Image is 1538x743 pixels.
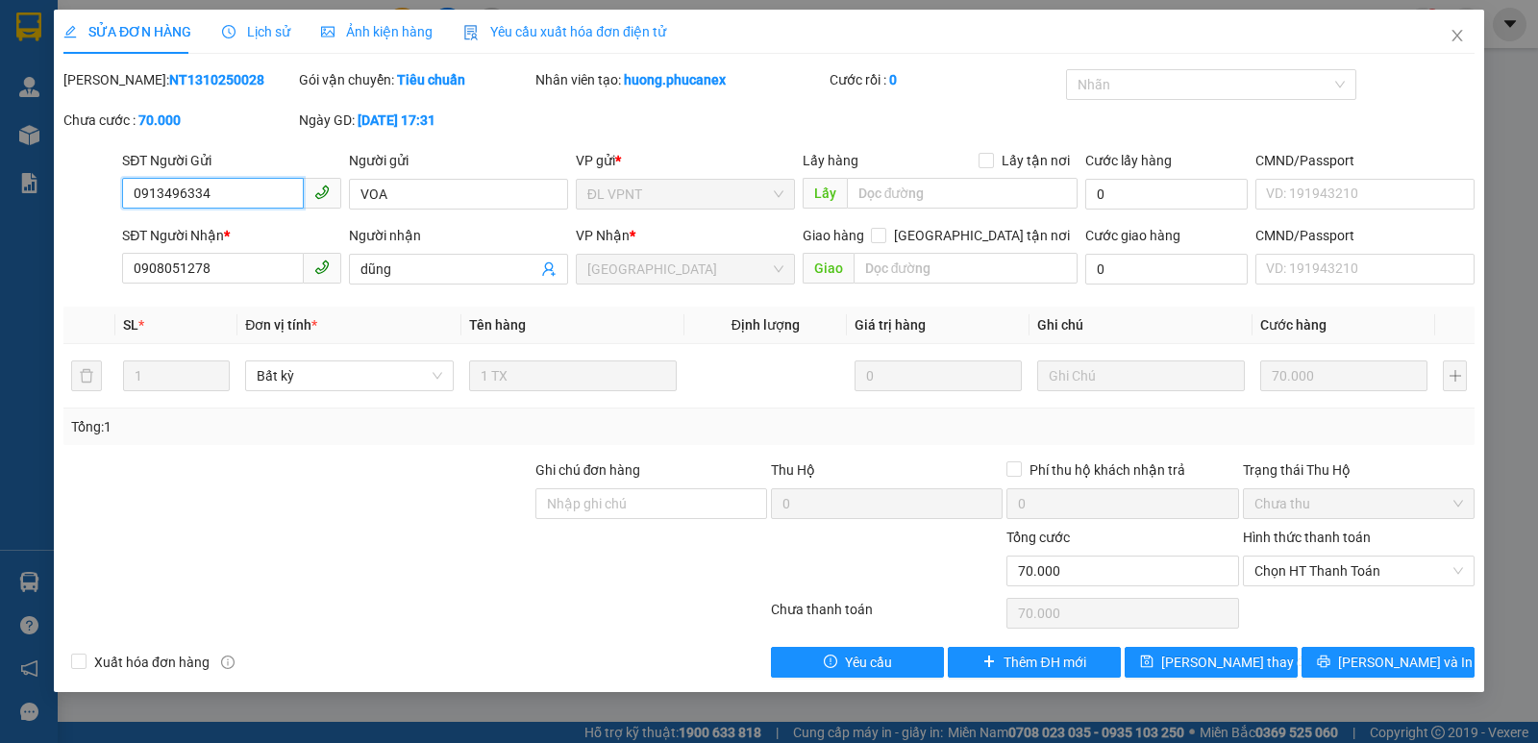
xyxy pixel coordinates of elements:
span: picture [321,25,335,38]
div: SĐT Người Gửi [122,150,341,171]
input: 0 [855,360,1022,391]
span: ĐL Quận 5 [587,255,783,284]
span: VP Nhận [576,228,630,243]
button: plus [1443,360,1467,391]
span: plus [982,655,996,670]
span: Cước hàng [1260,317,1327,333]
input: Dọc đường [854,253,1079,284]
input: 0 [1260,360,1427,391]
span: Yêu cầu [845,652,892,673]
button: save[PERSON_NAME] thay đổi [1125,647,1298,678]
div: Chưa cước : [63,110,295,131]
b: 0 [889,72,897,87]
span: Giao [803,253,854,284]
b: 70.000 [138,112,181,128]
span: Đơn vị tính [245,317,317,333]
span: Chọn HT Thanh Toán [1254,557,1463,585]
b: NT1310250028 [169,72,264,87]
li: (c) 2017 [161,91,264,115]
span: Giá trị hàng [855,317,926,333]
img: logo.jpg [209,24,255,70]
div: [PERSON_NAME]: [63,69,295,90]
span: SỬA ĐƠN HÀNG [63,24,191,39]
b: [DATE] 17:31 [358,112,435,128]
span: [GEOGRAPHIC_DATA] tận nơi [886,225,1078,246]
div: Chưa thanh toán [769,599,1005,632]
label: Cước lấy hàng [1085,153,1172,168]
th: Ghi chú [1029,307,1253,344]
span: Xuất hóa đơn hàng [87,652,217,673]
span: Phí thu hộ khách nhận trả [1022,459,1193,481]
span: Thêm ĐH mới [1004,652,1085,673]
span: save [1140,655,1153,670]
div: Ngày GD: [299,110,531,131]
span: Định lượng [732,317,800,333]
span: exclamation-circle [824,655,837,670]
span: Tên hàng [469,317,526,333]
input: Ghi Chú [1037,360,1245,391]
div: Người nhận [349,225,568,246]
span: Yêu cầu xuất hóa đơn điện tử [463,24,666,39]
span: Tổng cước [1006,530,1070,545]
div: Gói vận chuyển: [299,69,531,90]
div: Trạng thái Thu Hộ [1243,459,1475,481]
b: Gửi khách hàng [118,28,190,118]
span: SL [123,317,138,333]
button: printer[PERSON_NAME] và In [1302,647,1475,678]
label: Ghi chú đơn hàng [535,462,641,478]
span: edit [63,25,77,38]
span: [PERSON_NAME] thay đổi [1161,652,1315,673]
b: huong.phucanex [624,72,726,87]
img: icon [463,25,479,40]
button: Close [1430,10,1484,63]
span: Bất kỳ [257,361,441,390]
div: CMND/Passport [1255,225,1475,246]
span: Thu Hộ [771,462,815,478]
input: VD: Bàn, Ghế [469,360,677,391]
span: info-circle [221,656,235,669]
input: Cước giao hàng [1085,254,1248,285]
input: Ghi chú đơn hàng [535,488,767,519]
div: VP gửi [576,150,795,171]
span: clock-circle [222,25,236,38]
span: Lấy [803,178,847,209]
span: close [1450,28,1465,43]
span: user-add [541,261,557,277]
span: phone [314,185,330,200]
div: Nhân viên tạo: [535,69,827,90]
span: [PERSON_NAME] và In [1338,652,1473,673]
div: SĐT Người Nhận [122,225,341,246]
span: Ảnh kiện hàng [321,24,433,39]
button: exclamation-circleYêu cầu [771,647,944,678]
span: Chưa thu [1254,489,1463,518]
span: Lịch sử [222,24,290,39]
button: delete [71,360,102,391]
span: Lấy hàng [803,153,858,168]
span: printer [1317,655,1330,670]
label: Cước giao hàng [1085,228,1180,243]
div: Cước rồi : [830,69,1061,90]
label: Hình thức thanh toán [1243,530,1371,545]
div: Tổng: 1 [71,416,595,437]
div: CMND/Passport [1255,150,1475,171]
span: Giao hàng [803,228,864,243]
b: Tiêu chuẩn [397,72,465,87]
input: Dọc đường [847,178,1079,209]
input: Cước lấy hàng [1085,179,1248,210]
span: phone [314,260,330,275]
button: plusThêm ĐH mới [948,647,1121,678]
b: [DOMAIN_NAME] [161,73,264,88]
img: logo.jpg [24,24,120,120]
div: Người gửi [349,150,568,171]
b: Phúc An Express [24,124,100,248]
span: ĐL VPNT [587,180,783,209]
span: Lấy tận nơi [994,150,1078,171]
